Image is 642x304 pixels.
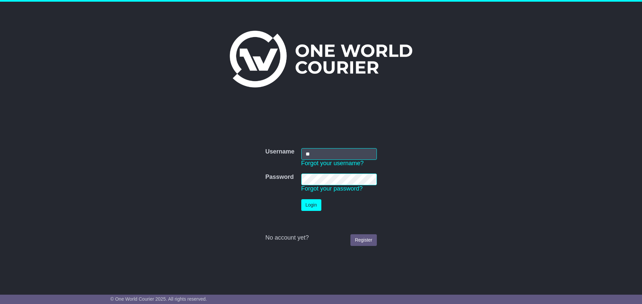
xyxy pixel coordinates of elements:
a: Register [350,234,377,246]
a: Forgot your password? [301,185,363,192]
div: No account yet? [265,234,377,242]
img: One World [230,31,412,87]
label: Password [265,174,294,181]
label: Username [265,148,294,156]
span: © One World Courier 2025. All rights reserved. [110,296,207,302]
button: Login [301,199,321,211]
a: Forgot your username? [301,160,364,167]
